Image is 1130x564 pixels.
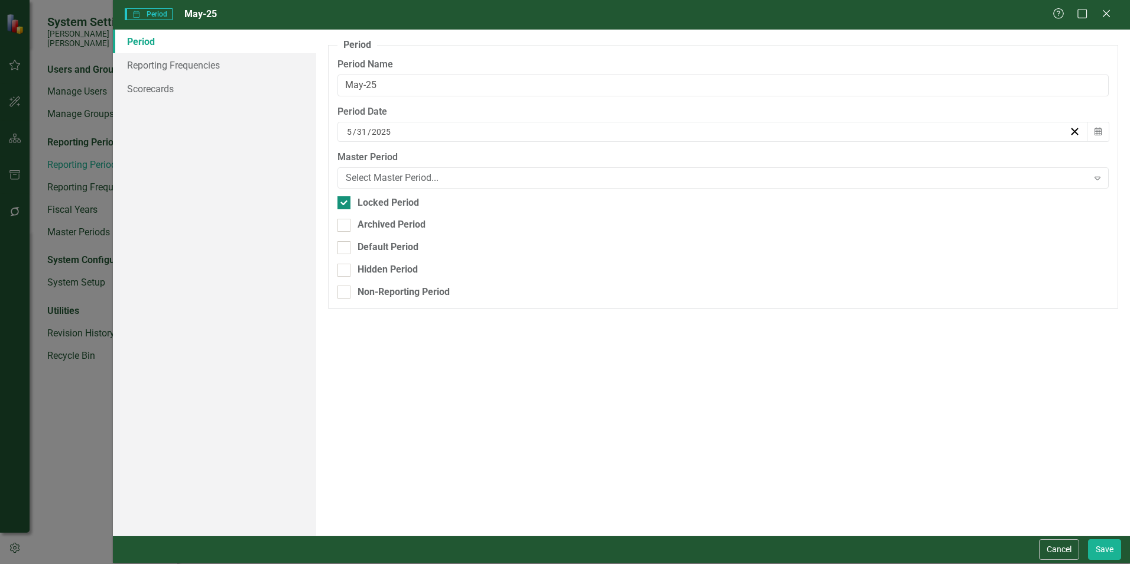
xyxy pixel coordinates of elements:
div: Default Period [358,241,418,254]
div: Hidden Period [358,263,418,277]
label: Period Name [337,58,1109,72]
div: Archived Period [358,218,426,232]
a: Reporting Frequencies [113,53,316,77]
span: / [368,127,371,137]
button: Save [1088,539,1121,560]
label: Master Period [337,151,1109,164]
a: Scorecards [113,77,316,101]
span: Period [125,8,172,20]
span: May-25 [184,8,217,20]
div: Select Master Period... [346,171,1087,184]
div: Locked Period [358,196,419,210]
div: Period Date [337,105,1109,119]
button: Cancel [1039,539,1079,560]
a: Period [113,30,316,53]
div: Non-Reporting Period [358,286,450,299]
legend: Period [337,38,377,52]
span: / [353,127,356,137]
